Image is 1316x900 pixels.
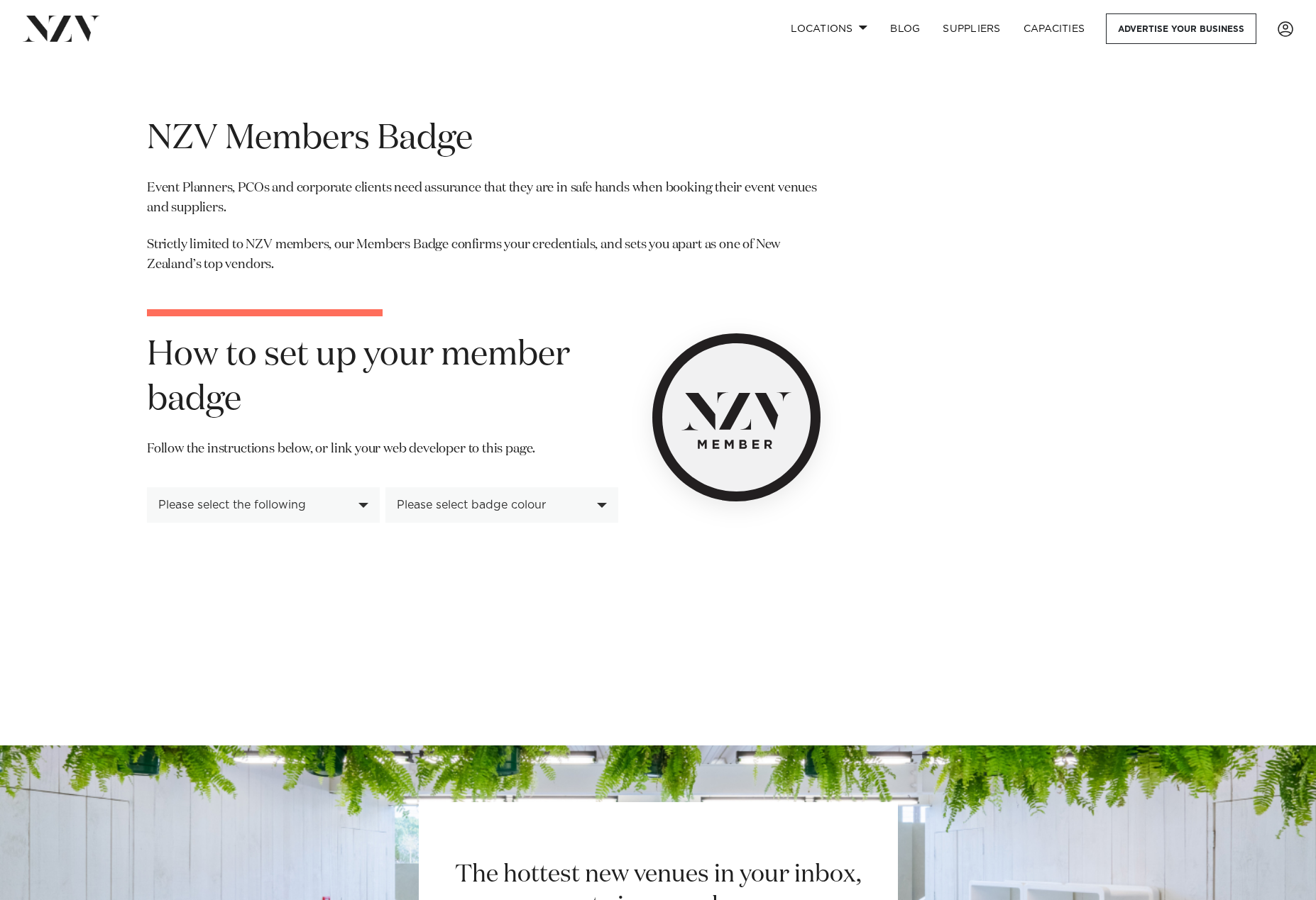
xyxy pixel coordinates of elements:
[1012,13,1097,44] a: Capacities
[147,117,821,162] h1: NZV Members Badge
[147,440,618,471] p: Follow the instructions below, or link your web developer to this page.
[158,499,353,511] div: Please select the following
[931,13,1011,44] a: SUPPLIERS
[23,16,100,41] img: nzv-logo.png
[147,333,618,423] h1: How to set up your member badge
[779,13,879,44] a: Locations
[397,499,591,511] div: Please select badge colour
[147,179,821,218] p: Event Planners, PCOs and corporate clients need assurance that they are in safe hands when bookin...
[147,235,821,275] p: Strictly limited to NZV members, our Members Badge confirms your credentials, and sets you apart ...
[1106,13,1256,44] a: Advertise your business
[652,333,821,501] img: NZV Member Badge
[879,13,931,44] a: BLOG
